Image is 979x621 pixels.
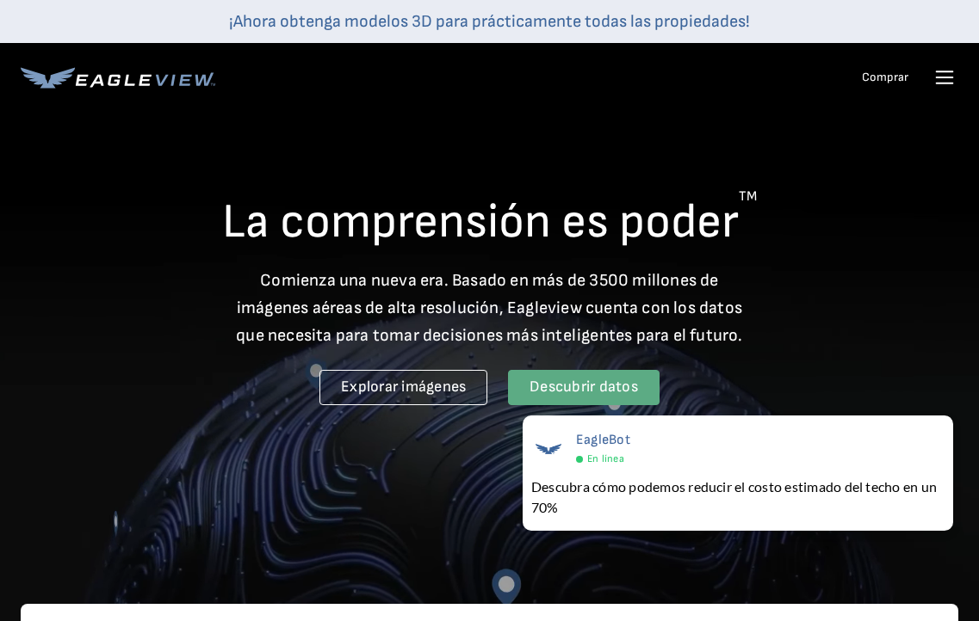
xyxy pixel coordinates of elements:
[229,11,750,32] a: ¡Ahora obtenga modelos 3D para prácticamente todas las propiedades!
[531,432,566,466] img: EagleBot
[341,378,466,396] font: Explorar imágenes
[236,270,742,346] font: Comienza una nueva era. Basado en más de 3500 millones de imágenes aéreas de alta resolución, Eag...
[739,188,757,205] font: TM
[222,194,739,251] font: La comprensión es poder
[587,452,624,465] font: En línea
[530,378,638,396] font: Descubrir datos
[862,70,908,85] a: Comprar
[576,432,630,448] font: EagleBot
[319,370,487,405] a: Explorar imágenes
[508,370,660,405] a: Descubrir datos
[531,478,937,515] font: Descubra cómo podemos reducir el costo estimado del techo en un 70%
[862,70,908,84] font: Comprar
